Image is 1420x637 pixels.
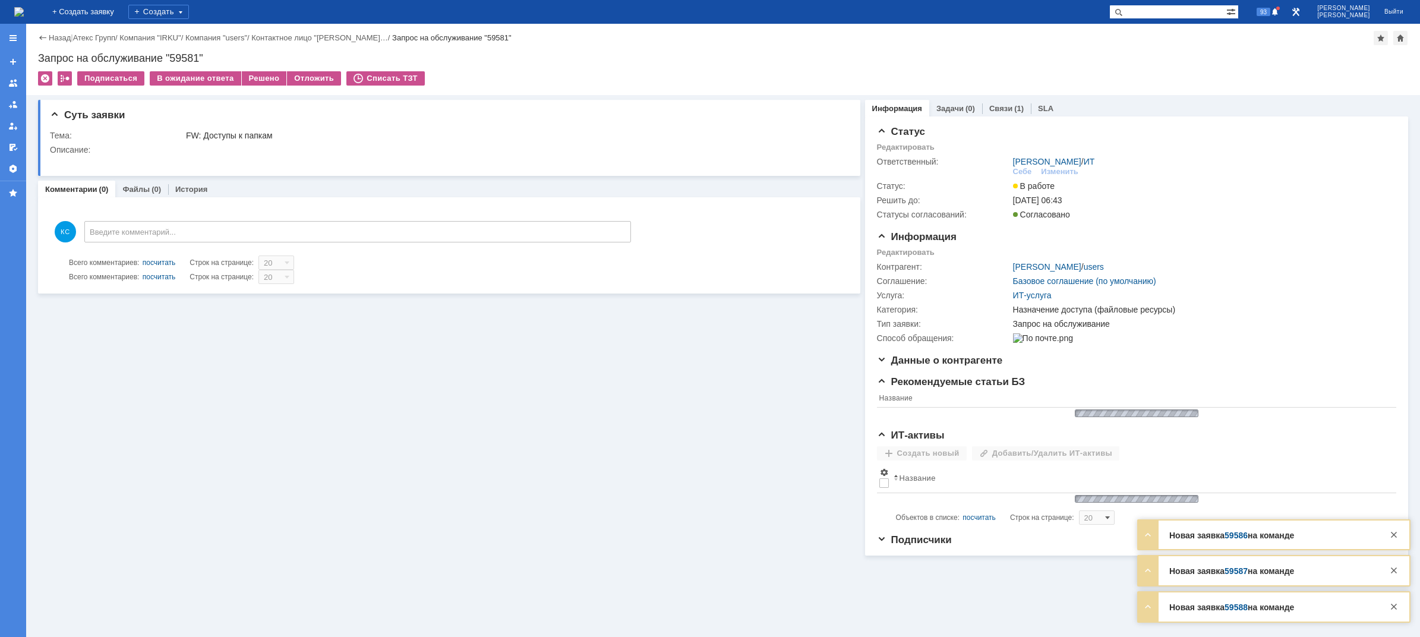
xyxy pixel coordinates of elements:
div: Удалить [38,71,52,86]
div: Добавить в избранное [1374,31,1388,45]
div: Сделать домашней страницей [1393,31,1408,45]
div: Ответственный: [877,157,1011,166]
div: FW: Доступы к папкам [186,131,840,140]
div: Статус: [877,181,1011,191]
a: Атекс Групп [73,33,115,42]
a: Назад [49,33,71,42]
a: Информация [872,104,922,113]
a: Базовое соглашение (по умолчанию) [1013,276,1156,286]
div: Тип заявки: [877,319,1011,329]
div: Создать [128,5,189,19]
div: (0) [152,185,161,194]
div: посчитать [143,270,176,284]
span: ИТ-активы [877,430,945,441]
img: По почте.png [1013,333,1073,343]
a: [PERSON_NAME] [1013,262,1081,272]
div: | [71,33,72,42]
div: Контрагент: [877,262,1011,272]
span: Объектов в списке: [896,513,960,522]
div: Категория: [877,305,1011,314]
span: [PERSON_NAME] [1317,12,1370,19]
a: Перейти в интерфейс администратора [1289,5,1303,19]
a: 59588 [1225,603,1248,612]
a: Настройки [4,159,23,178]
span: Суть заявки [50,109,125,121]
div: Услуга: [877,291,1011,300]
span: Настройки [879,468,889,477]
a: ИТ [1084,157,1095,166]
span: Подписчики [877,534,952,545]
span: Расширенный поиск [1226,5,1238,17]
div: / [73,33,120,42]
a: Заявки в моей ответственности [4,95,23,114]
div: Решить до: [877,195,1011,205]
a: Компания "IRKU" [119,33,181,42]
div: Развернуть [1141,563,1155,578]
span: В работе [1013,181,1055,191]
div: / [119,33,185,42]
i: Строк на странице: [69,270,254,284]
img: logo [14,7,24,17]
a: История [175,185,207,194]
span: Рекомендуемые статьи БЗ [877,376,1025,387]
div: Изменить [1041,167,1078,176]
div: / [1013,262,1104,272]
i: Строк на странице: [69,256,254,270]
th: Название [891,465,1390,493]
img: wJIQAAOwAAAAAAAAAAAA== [1071,408,1202,419]
div: Запрос на обслуживание [1013,319,1389,329]
span: Согласовано [1013,210,1070,219]
div: Запрос на обслуживание "59581" [392,33,512,42]
strong: Новая заявка на команде [1169,531,1294,540]
div: посчитать [963,510,996,525]
div: Тема: [50,131,184,140]
div: Название [900,474,936,483]
span: [PERSON_NAME] [1317,5,1370,12]
div: Описание: [50,145,842,154]
div: Закрыть [1387,528,1401,542]
div: Соглашение: [877,276,1011,286]
a: Мои согласования [4,138,23,157]
div: Развернуть [1141,528,1155,542]
div: Запрос на обслуживание "59581" [38,52,1408,64]
a: Компания "users" [185,33,247,42]
div: Редактировать [877,143,935,152]
a: 59587 [1225,566,1248,576]
div: Редактировать [877,248,935,257]
div: / [251,33,392,42]
a: Задачи [936,104,964,113]
div: Закрыть [1387,600,1401,614]
span: Всего комментариев: [69,273,139,281]
a: users [1084,262,1104,272]
div: (1) [1014,104,1024,113]
div: / [1013,157,1095,166]
a: Мои заявки [4,116,23,135]
strong: Новая заявка на команде [1169,566,1294,576]
a: Комментарии [45,185,97,194]
span: Данные о контрагенте [877,355,1003,366]
div: / [185,33,251,42]
th: Название [877,392,1390,408]
div: Статусы согласований: [877,210,1011,219]
span: [DATE] 06:43 [1013,195,1062,205]
img: wJIQAAOwAAAAAAAAAAAA== [1071,493,1202,504]
a: [PERSON_NAME] [1013,157,1081,166]
a: ИТ-услуга [1013,291,1052,300]
span: 93 [1257,8,1270,16]
a: Контактное лицо "[PERSON_NAME]… [251,33,388,42]
a: Перейти на домашнюю страницу [14,7,24,17]
div: Развернуть [1141,600,1155,614]
a: Заявки на командах [4,74,23,93]
div: Способ обращения: [877,333,1011,343]
a: SLA [1038,104,1053,113]
div: Работа с массовостью [58,71,72,86]
div: посчитать [143,256,176,270]
span: КС [55,221,76,242]
div: Себе [1013,167,1032,176]
a: Файлы [122,185,150,194]
i: Строк на странице: [896,510,1074,525]
strong: Новая заявка на команде [1169,603,1294,612]
span: Статус [877,126,925,137]
div: (0) [965,104,975,113]
div: Закрыть [1387,563,1401,578]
